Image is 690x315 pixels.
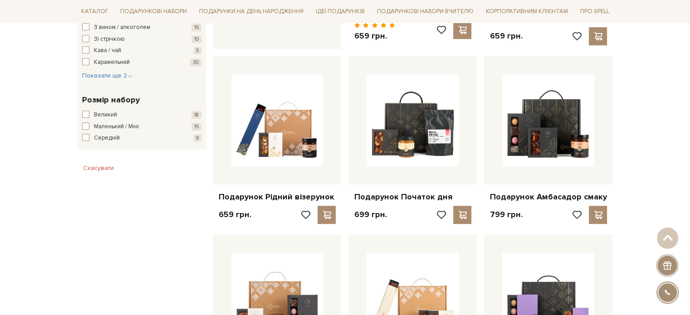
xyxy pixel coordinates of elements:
p: 799 грн. [489,209,522,220]
span: З вином / алкоголем [94,23,150,32]
a: Подарунок Початок дня [354,192,471,202]
a: Ідеї подарунків [312,5,368,19]
span: Середній [94,134,120,143]
span: Великий [94,111,117,120]
button: Зі стрічкою 10 [82,35,201,44]
span: Кава / чай [94,46,121,55]
span: Карамельний [94,58,130,67]
p: 699 грн. [354,209,387,220]
span: Маленький / Міні [94,122,139,131]
a: Каталог [78,5,112,19]
span: 30 [190,58,201,66]
button: Кава / чай 5 [82,46,201,55]
p: 659 грн. [354,31,395,41]
button: Великий 18 [82,111,201,120]
button: Скасувати [78,161,119,175]
span: Показати ще 2 [82,72,132,79]
span: 18 [191,111,201,119]
span: 10 [191,35,201,43]
button: Показати ще 2 [82,71,132,80]
span: 9 [193,134,201,142]
a: Про Spell [576,5,612,19]
p: 659 грн. [489,31,522,41]
button: З вином / алкоголем 15 [82,23,201,32]
a: Подарунок Амбасадор смаку [489,192,607,202]
button: Маленький / Міні 15 [82,122,201,131]
span: Зі стрічкою [94,35,125,44]
p: 659 грн. [219,209,251,220]
a: Подарунок Рідний візерунок [219,192,336,202]
a: Подарункові набори [117,5,191,19]
button: Карамельний 30 [82,58,201,67]
a: Подарункові набори Вчителю [373,4,477,19]
span: 5 [193,47,201,54]
a: Корпоративним клієнтам [482,5,572,19]
a: Подарунки на День народження [196,5,307,19]
span: 15 [191,24,201,31]
span: 15 [191,123,201,131]
button: Середній 9 [82,134,201,143]
span: Розмір набору [82,94,140,106]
